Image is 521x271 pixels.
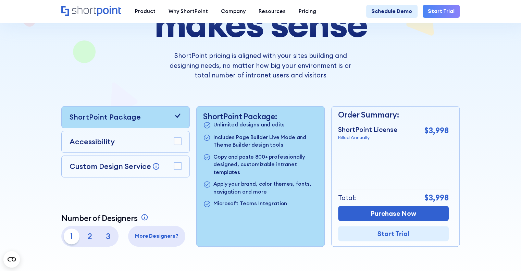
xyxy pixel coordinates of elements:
p: Accessibility [70,136,115,147]
p: 2 [82,229,98,244]
p: $3,998 [424,192,449,204]
p: Copy and paste 800+ professionally designed, customizable intranet templates [213,153,318,176]
p: $3,998 [424,125,449,136]
a: Product [128,5,162,18]
a: Number of Designers [61,213,150,223]
p: More Designers? [131,232,183,240]
a: Purchase Now [338,206,449,221]
iframe: Chat Widget [487,238,521,271]
p: Number of Designers [61,213,138,223]
p: ShortPoint pricing is aligned with your sites building and designing needs, no matter how big you... [163,51,358,80]
a: Schedule Demo [366,5,417,18]
div: Resources [259,8,286,15]
p: Apply your brand, color themes, fonts, navigation and more [213,180,318,196]
a: Resources [252,5,292,18]
div: Why ShortPoint [169,8,208,15]
p: Includes Page Builder Live Mode and Theme Builder design tools [213,134,318,149]
p: Unlimited designs and edits [213,121,285,130]
a: Home [61,6,122,17]
p: Order Summary: [338,109,449,121]
a: Start Trial [338,226,449,241]
div: Product [135,8,156,15]
button: Open CMP widget [3,251,20,268]
p: Billed Annually [338,134,397,141]
p: ShortPoint License [338,125,397,135]
div: Pricing [299,8,316,15]
a: Why ShortPoint [162,5,214,18]
p: ShortPoint Package [70,112,141,123]
p: ShortPoint Package: [203,112,318,121]
p: Microsoft Teams Integration [213,200,287,208]
p: 3 [100,229,116,244]
div: Company [221,8,246,15]
p: 1 [64,229,79,244]
p: Custom Design Service [70,162,151,171]
a: Pricing [292,5,323,18]
a: Company [214,5,252,18]
p: Total: [338,193,356,203]
a: Start Trial [423,5,460,18]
